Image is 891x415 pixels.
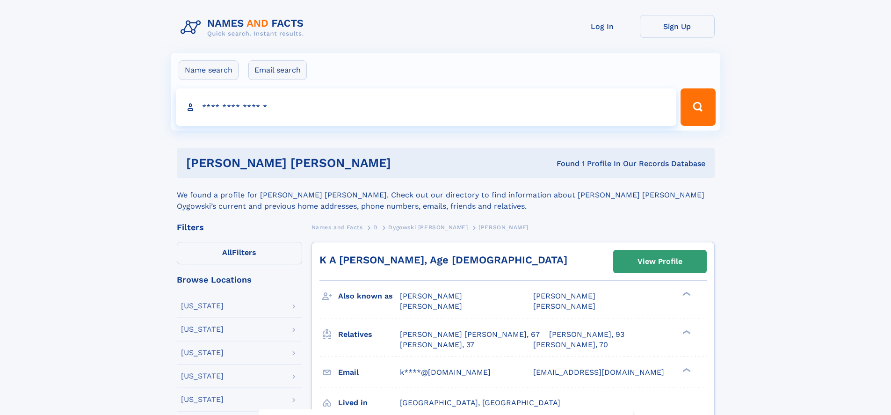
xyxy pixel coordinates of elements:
[181,396,224,403] div: [US_STATE]
[400,398,560,407] span: [GEOGRAPHIC_DATA], [GEOGRAPHIC_DATA]
[680,367,691,373] div: ❯
[549,329,624,340] a: [PERSON_NAME], 93
[177,223,302,232] div: Filters
[177,178,715,212] div: We found a profile for [PERSON_NAME] [PERSON_NAME]. Check out our directory to find information a...
[177,242,302,264] label: Filters
[533,340,608,350] a: [PERSON_NAME], 70
[181,326,224,333] div: [US_STATE]
[179,60,239,80] label: Name search
[640,15,715,38] a: Sign Up
[181,302,224,310] div: [US_STATE]
[373,221,378,233] a: D
[681,88,715,126] button: Search Button
[248,60,307,80] label: Email search
[311,221,363,233] a: Names and Facts
[400,329,540,340] a: [PERSON_NAME] [PERSON_NAME], 67
[338,364,400,380] h3: Email
[388,221,468,233] a: Dygowski [PERSON_NAME]
[373,224,378,231] span: D
[338,288,400,304] h3: Also known as
[680,291,691,297] div: ❯
[400,291,462,300] span: [PERSON_NAME]
[533,291,595,300] span: [PERSON_NAME]
[680,329,691,335] div: ❯
[388,224,468,231] span: Dygowski [PERSON_NAME]
[176,88,677,126] input: search input
[565,15,640,38] a: Log In
[181,372,224,380] div: [US_STATE]
[338,395,400,411] h3: Lived in
[533,368,664,377] span: [EMAIL_ADDRESS][DOMAIN_NAME]
[474,159,705,169] div: Found 1 Profile In Our Records Database
[338,327,400,342] h3: Relatives
[186,157,474,169] h1: [PERSON_NAME] [PERSON_NAME]
[614,250,706,273] a: View Profile
[400,340,474,350] a: [PERSON_NAME], 37
[637,251,682,272] div: View Profile
[222,248,232,257] span: All
[177,276,302,284] div: Browse Locations
[478,224,529,231] span: [PERSON_NAME]
[533,302,595,311] span: [PERSON_NAME]
[400,302,462,311] span: [PERSON_NAME]
[181,349,224,357] div: [US_STATE]
[177,15,311,40] img: Logo Names and Facts
[319,254,567,266] a: K A [PERSON_NAME], Age [DEMOGRAPHIC_DATA]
